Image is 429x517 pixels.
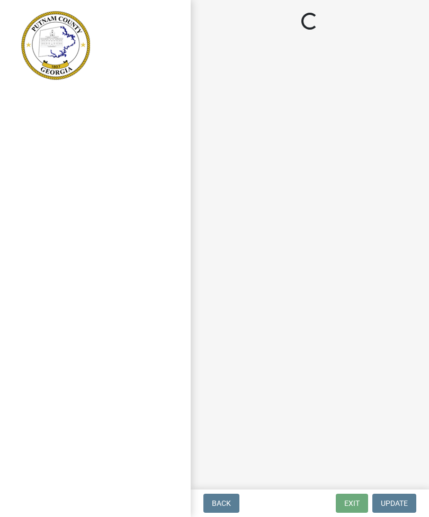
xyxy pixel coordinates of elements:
[212,499,231,507] span: Back
[336,494,368,513] button: Exit
[372,494,416,513] button: Update
[381,499,408,507] span: Update
[203,494,239,513] button: Back
[21,11,90,80] img: Putnam County, Georgia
